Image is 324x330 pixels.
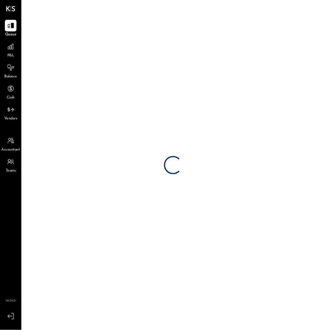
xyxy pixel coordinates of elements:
[5,32,16,37] span: Queue
[0,20,21,37] a: Queue
[0,83,21,101] a: Cash
[0,41,21,59] a: P&L
[7,95,15,101] span: Cash
[4,116,17,122] span: Vendors
[0,156,21,174] a: Teams
[7,53,14,59] span: P&L
[4,74,17,80] span: Balance
[0,135,21,153] a: Accountant
[0,104,21,122] a: Vendors
[2,147,20,153] span: Accountant
[6,168,16,174] span: Teams
[0,62,21,80] a: Balance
